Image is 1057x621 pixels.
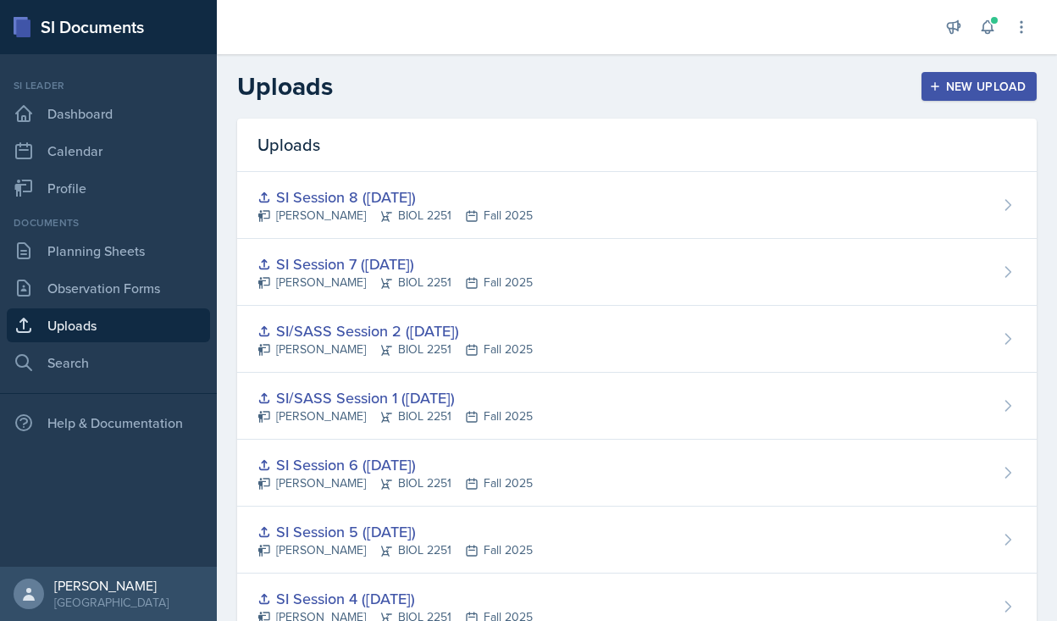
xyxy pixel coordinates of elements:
a: SI Session 6 ([DATE]) [PERSON_NAME]BIOL 2251Fall 2025 [237,440,1037,507]
a: SI Session 7 ([DATE]) [PERSON_NAME]BIOL 2251Fall 2025 [237,239,1037,306]
a: SI Session 8 ([DATE]) [PERSON_NAME]BIOL 2251Fall 2025 [237,172,1037,239]
a: Dashboard [7,97,210,130]
div: [PERSON_NAME] BIOL 2251 Fall 2025 [257,408,533,425]
a: Calendar [7,134,210,168]
div: SI Session 5 ([DATE]) [257,520,533,543]
a: Observation Forms [7,271,210,305]
div: SI/SASS Session 2 ([DATE]) [257,319,533,342]
div: SI/SASS Session 1 ([DATE]) [257,386,533,409]
div: Documents [7,215,210,230]
a: Profile [7,171,210,205]
a: Planning Sheets [7,234,210,268]
div: SI Session 7 ([DATE]) [257,252,533,275]
div: Si leader [7,78,210,93]
div: [PERSON_NAME] BIOL 2251 Fall 2025 [257,541,533,559]
a: SI/SASS Session 1 ([DATE]) [PERSON_NAME]BIOL 2251Fall 2025 [237,373,1037,440]
div: [PERSON_NAME] [54,577,169,594]
h2: Uploads [237,71,333,102]
div: [PERSON_NAME] BIOL 2251 Fall 2025 [257,274,533,291]
div: [PERSON_NAME] BIOL 2251 Fall 2025 [257,474,533,492]
button: New Upload [921,72,1038,101]
div: SI Session 8 ([DATE]) [257,186,533,208]
a: Uploads [7,308,210,342]
div: Help & Documentation [7,406,210,440]
div: [GEOGRAPHIC_DATA] [54,594,169,611]
div: [PERSON_NAME] BIOL 2251 Fall 2025 [257,341,533,358]
div: Uploads [237,119,1037,172]
a: SI/SASS Session 2 ([DATE]) [PERSON_NAME]BIOL 2251Fall 2025 [237,306,1037,373]
a: Search [7,346,210,380]
div: New Upload [932,80,1027,93]
div: SI Session 6 ([DATE]) [257,453,533,476]
a: SI Session 5 ([DATE]) [PERSON_NAME]BIOL 2251Fall 2025 [237,507,1037,574]
div: [PERSON_NAME] BIOL 2251 Fall 2025 [257,207,533,225]
div: SI Session 4 ([DATE]) [257,587,533,610]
